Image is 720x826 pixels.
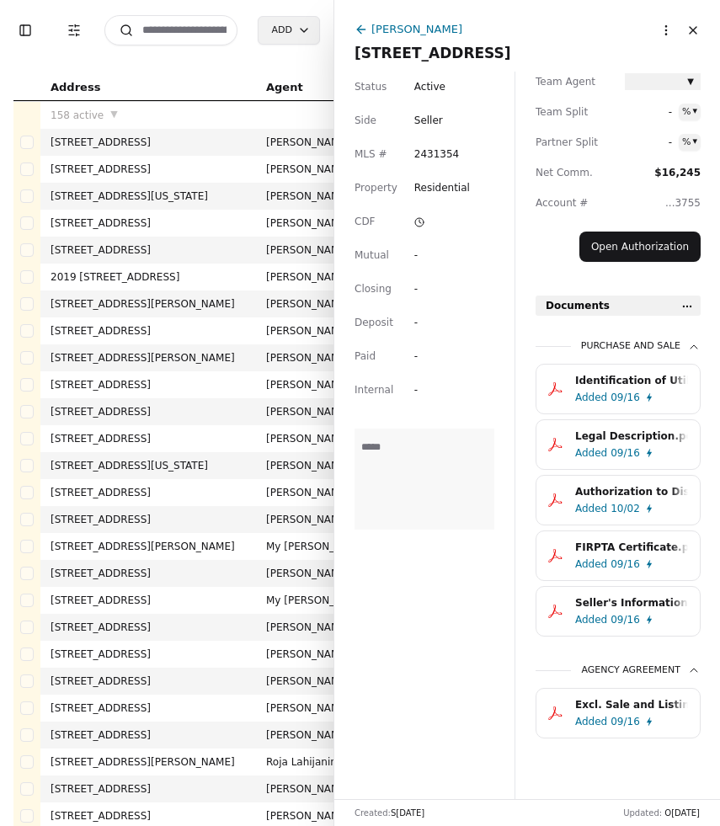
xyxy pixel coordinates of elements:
td: [PERSON_NAME] [256,695,377,722]
td: [PERSON_NAME] [256,398,377,425]
span: Status [355,78,387,95]
span: Deposit [355,314,393,331]
td: [STREET_ADDRESS] [40,775,256,802]
div: Purchase and Sale [581,339,701,354]
div: Identification of Utilities Addendum.pdf [575,372,688,389]
td: [STREET_ADDRESS] [40,371,256,398]
td: [STREET_ADDRESS][US_STATE] [40,452,256,479]
span: Address [51,78,100,97]
td: My [PERSON_NAME] [256,533,377,560]
div: 10/02 [611,500,640,517]
td: [STREET_ADDRESS] [40,614,256,641]
td: [STREET_ADDRESS] [40,129,256,156]
td: [STREET_ADDRESS] [40,506,256,533]
td: [PERSON_NAME] [256,425,377,452]
span: $16,245 [654,167,701,179]
div: [PERSON_NAME] [371,20,462,38]
div: - [414,381,445,398]
div: 09/16 [611,389,640,406]
td: [STREET_ADDRESS] [40,210,256,237]
div: Legal Description.pdf [575,428,688,445]
span: ▼ [687,75,694,89]
div: Created: [355,807,424,819]
td: [STREET_ADDRESS] [40,479,256,506]
td: [STREET_ADDRESS] [40,695,256,722]
div: Excl. Sale and Listing Agreement.pdf [575,696,688,713]
button: Excl. Sale and Listing Agreement.pdfAdded09/16 [536,688,701,738]
div: Seller's Information Undisclosed.pdf [575,594,688,611]
div: Agency Agreement [581,663,701,678]
td: [PERSON_NAME] [256,264,377,290]
td: [STREET_ADDRESS] [40,398,256,425]
td: [STREET_ADDRESS] [40,237,256,264]
td: [PERSON_NAME] [256,317,377,344]
button: Add [258,16,320,45]
div: - [414,348,445,365]
div: - [414,314,445,331]
span: Partner Split [536,134,611,151]
span: Side [355,112,376,129]
div: ▾ [692,134,697,149]
button: Legal Description.pdfAdded09/16 [536,419,701,470]
button: % [679,104,701,120]
span: Account # [536,195,611,211]
td: [PERSON_NAME] [256,560,377,587]
div: FIRPTA Certificate.pdf [575,539,688,556]
td: [PERSON_NAME] [256,452,377,479]
td: [PERSON_NAME] [256,156,377,183]
button: Purchase and Sale [536,339,701,364]
button: Agency Agreement [536,663,701,688]
button: Open Authorization [579,232,701,262]
span: Active [414,78,445,95]
td: [PERSON_NAME] [256,775,377,802]
div: Added [575,556,607,573]
div: 09/16 [611,556,640,573]
td: [STREET_ADDRESS][PERSON_NAME] [40,344,256,371]
td: [STREET_ADDRESS] [40,587,256,614]
div: Added [575,611,607,628]
td: [PERSON_NAME] [256,290,377,317]
span: Closing [355,280,392,297]
div: Added [575,713,607,730]
div: Updated: [623,807,700,819]
span: Team Agent [536,73,611,90]
td: [PERSON_NAME] [256,237,377,264]
td: [STREET_ADDRESS] [40,156,256,183]
span: Team Split [536,104,611,120]
td: [PERSON_NAME] [256,210,377,237]
span: CDF [355,213,376,230]
td: [STREET_ADDRESS] [40,317,256,344]
td: [PERSON_NAME] [256,614,377,641]
td: [STREET_ADDRESS] [40,722,256,749]
span: 2431354 [414,146,494,163]
td: [PERSON_NAME] [256,722,377,749]
span: [STREET_ADDRESS] [355,41,700,65]
span: S[DATE] [391,808,424,818]
span: - [625,104,672,120]
td: [STREET_ADDRESS][US_STATE] [40,183,256,210]
div: - [414,280,445,297]
td: [PERSON_NAME] [256,371,377,398]
div: Added [575,500,607,517]
span: Agent [266,78,303,97]
span: Net Comm. [536,164,611,181]
div: 09/16 [611,611,640,628]
div: 09/16 [611,713,640,730]
td: [PERSON_NAME] [256,183,377,210]
td: [PERSON_NAME] [256,479,377,506]
button: FIRPTA Certificate.pdfAdded09/16 [536,530,701,581]
span: ▼ [110,107,117,122]
button: Seller's Information Undisclosed.pdfAdded09/16 [536,586,701,637]
td: [STREET_ADDRESS][PERSON_NAME] [40,749,256,775]
td: [PERSON_NAME] [256,668,377,695]
button: Authorization to Disburse[PERSON_NAME]t Money.pdfAdded10/02 [536,475,701,525]
td: [PERSON_NAME] [256,641,377,668]
div: Added [575,389,607,406]
span: Paid [355,348,376,365]
td: My [PERSON_NAME] [256,587,377,614]
td: Roja Lahijaninejad [256,749,377,775]
span: ...3755 [665,197,701,209]
td: [PERSON_NAME] [256,129,377,156]
span: MLS # [355,146,387,163]
span: O[DATE] [664,808,700,818]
